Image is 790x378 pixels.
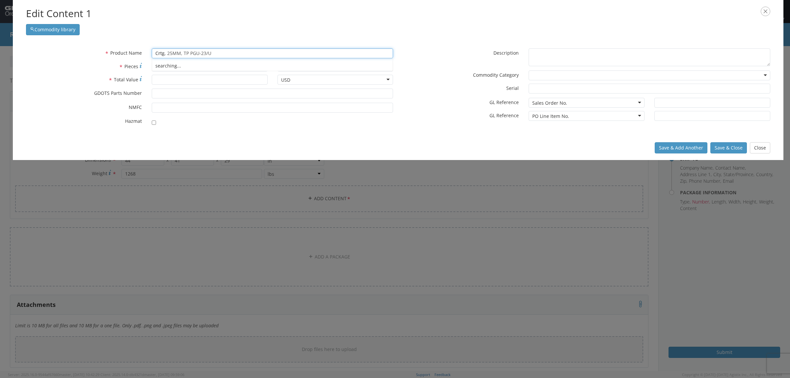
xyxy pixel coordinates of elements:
[506,85,519,91] span: Serial
[124,63,138,69] span: Pieces
[94,90,142,96] span: GDOTS Parts Number
[26,24,80,35] button: Commodity library
[655,142,707,153] button: Save & Add Another
[493,50,519,56] span: Description
[281,77,290,83] div: USD
[129,104,142,110] span: NMFC
[489,99,519,105] span: GL Reference
[489,112,519,119] span: GL Reference
[110,50,142,56] span: Product Name
[125,118,142,124] span: Hazmat
[532,100,567,106] div: Sales Order No.
[473,72,519,78] span: Commodity Category
[114,76,138,83] span: Total Value
[710,142,747,153] button: Save & Close
[750,142,770,153] button: Close
[26,7,770,21] h2: Edit Content 1
[532,113,569,120] div: PO Line Item No.
[152,61,393,71] div: searching...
